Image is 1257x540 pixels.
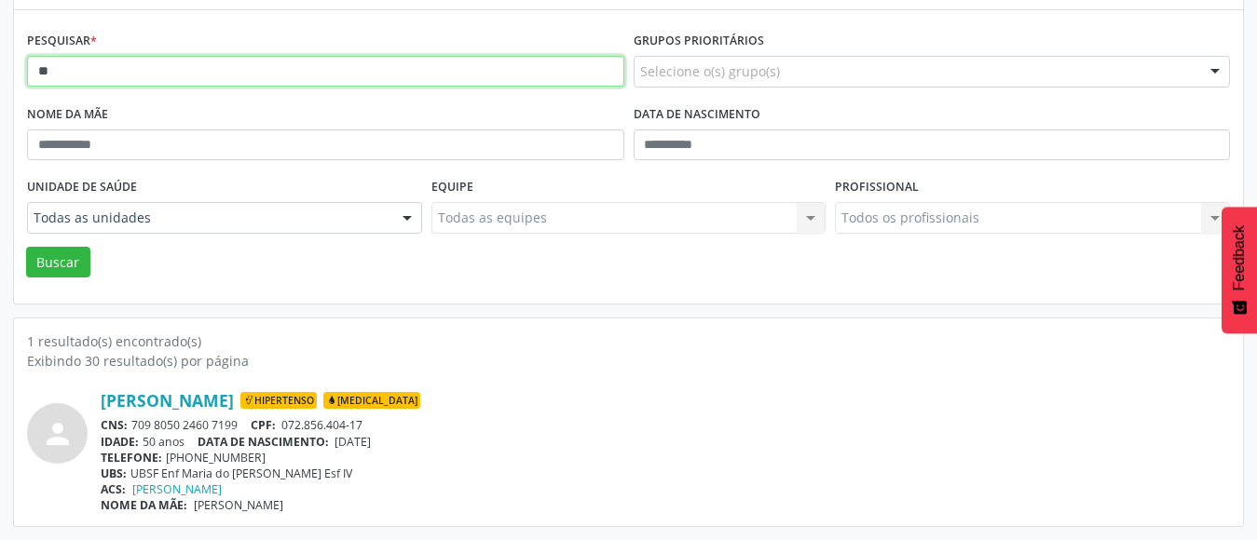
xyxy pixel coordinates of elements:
[634,27,764,56] label: Grupos prioritários
[431,173,473,202] label: Equipe
[323,392,420,409] span: [MEDICAL_DATA]
[41,417,75,451] i: person
[101,497,187,513] span: NOME DA MÃE:
[27,351,1230,371] div: Exibindo 30 resultado(s) por página
[101,481,126,497] span: ACS:
[26,247,90,278] button: Buscar
[27,101,108,129] label: Nome da mãe
[27,173,137,202] label: Unidade de saúde
[27,331,1230,351] div: 1 resultado(s) encontrado(s)
[101,450,1230,466] div: [PHONE_NUMBER]
[1222,207,1257,333] button: Feedback - Mostrar pesquisa
[101,434,139,450] span: IDADE:
[240,392,317,409] span: Hipertenso
[101,466,1230,481] div: UBSF Enf Maria do [PERSON_NAME] Esf IV
[1231,225,1248,290] span: Feedback
[101,434,1230,450] div: 50 anos
[34,209,384,227] span: Todas as unidades
[634,101,760,129] label: Data de nascimento
[101,390,234,411] a: [PERSON_NAME]
[835,173,919,202] label: Profissional
[101,466,127,481] span: UBS:
[27,27,97,56] label: Pesquisar
[101,417,1230,433] div: 709 8050 2460 7199
[335,434,371,450] span: [DATE]
[101,450,162,466] span: TELEFONE:
[640,61,780,81] span: Selecione o(s) grupo(s)
[194,497,283,513] span: [PERSON_NAME]
[198,434,329,450] span: DATA DE NASCIMENTO:
[251,417,276,433] span: CPF:
[101,417,128,433] span: CNS:
[281,417,362,433] span: 072.856.404-17
[132,481,222,497] a: [PERSON_NAME]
